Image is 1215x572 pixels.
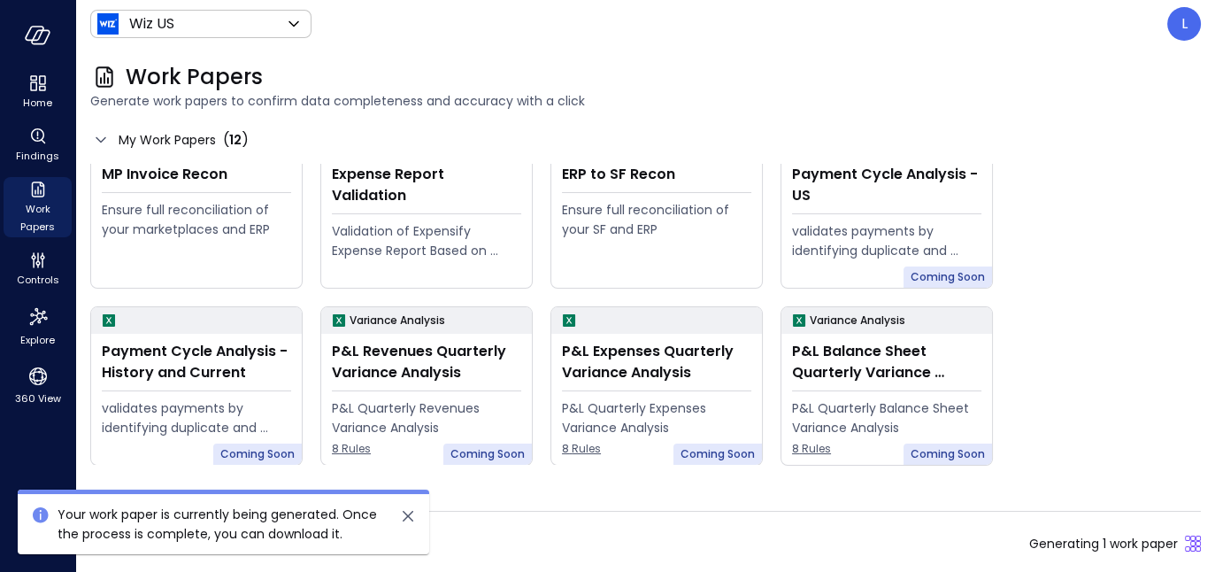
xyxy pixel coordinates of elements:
[15,390,61,407] span: 360 View
[562,200,751,239] div: Ensure full reconciliation of your SF and ERP
[97,13,119,35] img: Icon
[1185,536,1201,552] div: Sliding puzzle loader
[332,164,521,206] div: Expense Report Validation
[229,131,242,149] span: 12
[58,506,377,543] span: Your work paper is currently being generated. Once the process is complete, you can download it.
[17,271,59,289] span: Controls
[1029,534,1178,553] span: Generating 1 work paper
[350,312,445,329] p: Variance Analysis
[102,200,291,239] div: Ensure full reconciliation of your marketplaces and ERP
[4,248,72,290] div: Controls
[792,440,981,458] span: 8 Rules
[332,440,521,458] span: 8 Rules
[119,130,216,150] span: My Work Papers
[11,200,65,236] span: Work Papers
[332,341,521,383] div: P&L Revenues Quarterly Variance Analysis
[911,268,985,286] span: Coming Soon
[220,445,295,463] span: Coming Soon
[126,63,263,91] span: Work Papers
[450,445,525,463] span: Coming Soon
[562,164,751,185] div: ERP to SF Recon
[223,129,249,151] div: ( )
[102,398,291,437] div: validates payments by identifying duplicate and erroneous entries.
[20,331,55,349] span: Explore
[911,445,985,463] span: Coming Soon
[792,221,981,260] div: validates payments by identifying duplicate and erroneous entries.
[23,94,52,112] span: Home
[562,398,751,437] div: P&L Quarterly Expenses Variance Analysis
[562,440,751,458] span: 8 Rules
[792,341,981,383] div: P&L Balance Sheet Quarterly Variance Analysis
[16,147,59,165] span: Findings
[4,71,72,113] div: Home
[129,13,174,35] p: Wiz US
[332,398,521,437] div: P&L Quarterly Revenues Variance Analysis
[102,341,291,383] div: Payment Cycle Analysis - History and Current
[4,124,72,166] div: Findings
[792,164,981,206] div: Payment Cycle Analysis - US
[562,341,751,383] div: P&L Expenses Quarterly Variance Analysis
[90,91,1201,111] span: Generate work papers to confirm data completeness and accuracy with a click
[792,398,981,437] div: P&L Quarterly Balance Sheet Variance Analysis
[1167,7,1201,41] div: Leah Collins
[4,361,72,409] div: 360 View
[1181,13,1188,35] p: L
[681,445,755,463] span: Coming Soon
[332,221,521,260] div: Validation of Expensify Expense Report Based on policy
[4,301,72,351] div: Explore
[102,164,291,185] div: MP Invoice Recon
[397,506,419,527] button: close
[4,177,72,237] div: Work Papers
[810,312,905,329] p: Variance Analysis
